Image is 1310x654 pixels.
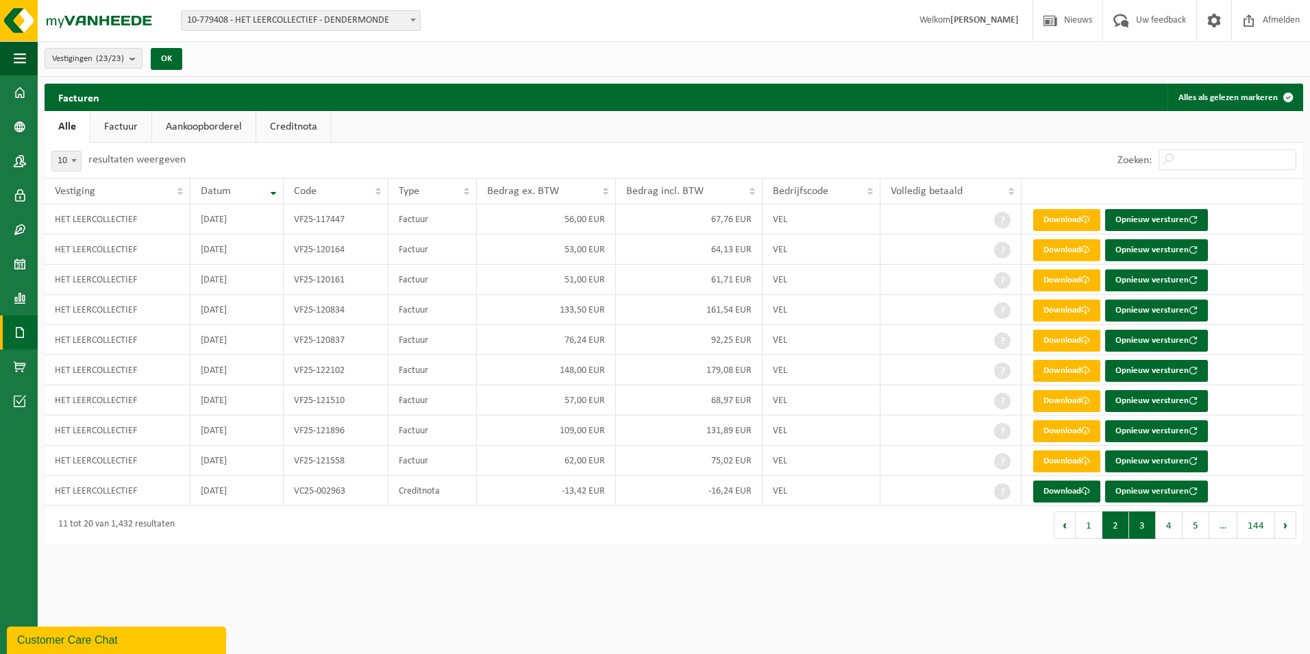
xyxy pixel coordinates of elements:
[1105,481,1208,502] button: Opnieuw versturen
[1033,360,1100,382] a: Download
[616,415,763,446] td: 131,89 EUR
[1105,360,1208,382] button: Opnieuw versturen
[763,415,880,446] td: VEL
[284,265,388,295] td: VF25-120161
[477,415,616,446] td: 109,00 EUR
[487,186,559,197] span: Bedrag ex. BTW
[52,49,124,69] span: Vestigingen
[1237,511,1275,539] button: 144
[616,385,763,415] td: 68,97 EUR
[616,234,763,265] td: 64,13 EUR
[88,154,186,165] label: resultaten weergeven
[1033,420,1100,442] a: Download
[190,234,284,265] td: [DATE]
[616,295,763,325] td: 161,54 EUR
[388,265,478,295] td: Factuur
[284,476,388,506] td: VC25-002963
[45,48,143,69] button: Vestigingen(23/23)
[388,385,478,415] td: Factuur
[388,415,478,446] td: Factuur
[201,186,231,197] span: Datum
[284,355,388,385] td: VF25-122102
[45,204,190,234] td: HET LEERCOLLECTIEF
[477,476,616,506] td: -13,42 EUR
[51,513,175,537] div: 11 tot 20 van 1,432 resultaten
[616,476,763,506] td: -16,24 EUR
[477,385,616,415] td: 57,00 EUR
[1183,511,1209,539] button: 5
[284,385,388,415] td: VF25-121510
[7,624,229,654] iframe: chat widget
[55,186,95,197] span: Vestiging
[256,111,331,143] a: Creditnota
[1102,511,1129,539] button: 2
[1076,511,1102,539] button: 1
[616,265,763,295] td: 61,71 EUR
[763,265,880,295] td: VEL
[190,355,284,385] td: [DATE]
[190,415,284,446] td: [DATE]
[1209,511,1237,539] span: …
[1033,390,1100,412] a: Download
[763,325,880,355] td: VEL
[151,48,182,70] button: OK
[45,325,190,355] td: HET LEERCOLLECTIEF
[182,11,420,30] span: 10-779408 - HET LEERCOLLECTIEF - DENDERMONDE
[45,476,190,506] td: HET LEERCOLLECTIEF
[96,54,124,63] count: (23/23)
[1105,450,1208,472] button: Opnieuw versturen
[1156,511,1183,539] button: 4
[477,265,616,295] td: 51,00 EUR
[763,476,880,506] td: VEL
[1105,269,1208,291] button: Opnieuw versturen
[1033,450,1100,472] a: Download
[284,415,388,446] td: VF25-121896
[763,355,880,385] td: VEL
[190,295,284,325] td: [DATE]
[45,111,90,143] a: Alle
[616,446,763,476] td: 75,02 EUR
[388,234,478,265] td: Factuur
[477,204,616,234] td: 56,00 EUR
[388,446,478,476] td: Factuur
[1129,511,1156,539] button: 3
[1167,84,1302,111] button: Alles als gelezen markeren
[1105,300,1208,322] button: Opnieuw versturen
[45,84,113,110] h2: Facturen
[763,385,880,415] td: VEL
[891,186,963,197] span: Volledig betaald
[763,295,880,325] td: VEL
[284,295,388,325] td: VF25-120834
[950,15,1019,25] strong: [PERSON_NAME]
[190,265,284,295] td: [DATE]
[152,111,256,143] a: Aankoopborderel
[1033,300,1100,322] a: Download
[294,186,317,197] span: Code
[1054,511,1076,539] button: Previous
[399,186,419,197] span: Type
[284,325,388,355] td: VF25-120837
[388,355,478,385] td: Factuur
[284,204,388,234] td: VF25-117447
[45,265,190,295] td: HET LEERCOLLECTIEF
[477,234,616,265] td: 53,00 EUR
[477,325,616,355] td: 76,24 EUR
[1105,330,1208,352] button: Opnieuw versturen
[1105,390,1208,412] button: Opnieuw versturen
[477,446,616,476] td: 62,00 EUR
[1033,239,1100,261] a: Download
[616,325,763,355] td: 92,25 EUR
[1105,209,1208,231] button: Opnieuw versturen
[45,234,190,265] td: HET LEERCOLLECTIEF
[1275,511,1296,539] button: Next
[763,446,880,476] td: VEL
[388,204,478,234] td: Factuur
[1033,481,1100,502] a: Download
[1033,269,1100,291] a: Download
[763,204,880,234] td: VEL
[181,10,421,31] span: 10-779408 - HET LEERCOLLECTIEF - DENDERMONDE
[616,355,763,385] td: 179,08 EUR
[1033,330,1100,352] a: Download
[52,152,81,171] span: 10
